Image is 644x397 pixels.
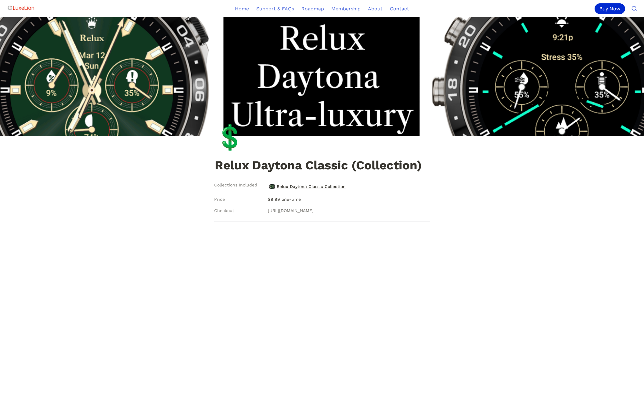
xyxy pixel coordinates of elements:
a: Relux Daytona Classic CollectionRelux Daytona Classic Collection [268,182,347,191]
img: Relux Daytona Classic Collection [269,184,275,189]
span: Relux Daytona Classic Collection [276,182,346,190]
span: Checkout [214,208,234,214]
a: [URL][DOMAIN_NAME] [268,207,314,214]
p: $9.99 one-time [265,194,430,205]
h1: Relux Daytona Classic (Collection) [214,159,430,173]
div: Buy Now [595,3,625,14]
span: Price [214,196,225,203]
span: Collections Included [214,182,257,188]
img: Logo [7,2,35,14]
div: 💲 [215,125,245,149]
a: Buy Now [595,3,628,14]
